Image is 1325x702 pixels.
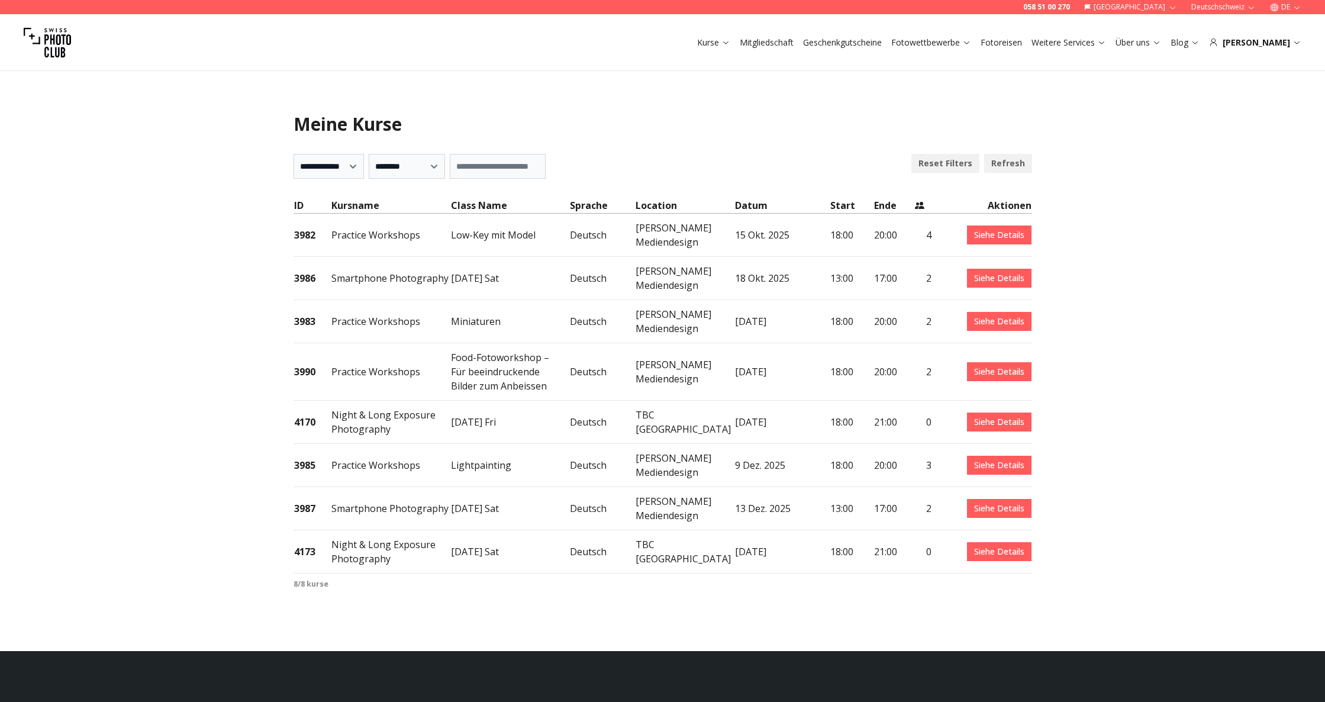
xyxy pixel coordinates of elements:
td: [PERSON_NAME] Mediendesign [635,214,734,257]
td: 0 [914,401,932,444]
td: Deutsch [569,214,635,257]
td: Deutsch [569,487,635,530]
td: 4 [914,214,932,257]
td: [PERSON_NAME] Mediendesign [635,487,734,530]
td: 18:00 [830,343,873,401]
td: 17:00 [873,487,914,530]
td: Deutsch [569,401,635,444]
td: [PERSON_NAME] Mediendesign [635,343,734,401]
a: Geschenkgutscheine [803,37,882,49]
td: Practice Workshops [331,444,450,487]
td: Deutsch [569,444,635,487]
td: 3990 [294,343,331,401]
a: Blog [1171,37,1200,49]
td: 18:00 [830,214,873,257]
button: Mitgliedschaft [735,34,798,51]
td: Night & Long Exposure Photography [331,401,450,444]
td: 13:00 [830,487,873,530]
th: ID [294,198,331,214]
td: 2 [914,343,932,401]
td: 4173 [294,530,331,574]
td: [DATE] [734,401,830,444]
td: Deutsch [569,300,635,343]
td: Night & Long Exposure Photography [331,530,450,574]
td: 18:00 [830,530,873,574]
td: 2 [914,487,932,530]
b: 8 / 8 kurse [294,578,328,589]
td: Deutsch [569,530,635,574]
td: [DATE] Sat [450,257,570,300]
td: [DATE] [734,530,830,574]
td: 21:00 [873,530,914,574]
td: [DATE] [734,343,830,401]
td: TBC [GEOGRAPHIC_DATA] [635,530,734,574]
a: Siehe Details [967,542,1031,561]
div: [PERSON_NAME] [1209,37,1301,49]
td: 15 Okt. 2025 [734,214,830,257]
button: Reset Filters [911,154,979,173]
th: Aktionen [932,198,1031,214]
td: 3 [914,444,932,487]
td: 20:00 [873,343,914,401]
b: Refresh [991,157,1025,169]
button: Über uns [1111,34,1166,51]
img: Swiss photo club [24,19,71,66]
button: Weitere Services [1027,34,1111,51]
a: Siehe Details [967,312,1031,331]
td: 20:00 [873,214,914,257]
td: [DATE] Fri [450,401,570,444]
button: Fotoreisen [976,34,1027,51]
td: 20:00 [873,444,914,487]
th: Class Name [450,198,570,214]
td: 18:00 [830,444,873,487]
td: 13 Dez. 2025 [734,487,830,530]
a: Siehe Details [967,413,1031,431]
td: [PERSON_NAME] Mediendesign [635,257,734,300]
th: Datum [734,198,830,214]
a: Siehe Details [967,499,1031,518]
td: 20:00 [873,300,914,343]
td: 18:00 [830,401,873,444]
th: Kursname [331,198,450,214]
td: Deutsch [569,257,635,300]
a: Siehe Details [967,226,1031,244]
td: 9 Dez. 2025 [734,444,830,487]
td: [DATE] [734,300,830,343]
td: Practice Workshops [331,300,450,343]
td: 0 [914,530,932,574]
a: Über uns [1116,37,1161,49]
a: Siehe Details [967,269,1031,288]
td: Miniaturen [450,300,570,343]
a: Fotowettbewerbe [891,37,971,49]
a: Siehe Details [967,456,1031,475]
td: 3982 [294,214,331,257]
th: Sprache [569,198,635,214]
button: Geschenkgutscheine [798,34,886,51]
td: Practice Workshops [331,214,450,257]
td: [DATE] Sat [450,530,570,574]
td: 2 [914,300,932,343]
a: Weitere Services [1031,37,1106,49]
th: Start [830,198,873,214]
td: 2 [914,257,932,300]
td: 18 Okt. 2025 [734,257,830,300]
th: Ende [873,198,914,214]
td: TBC [GEOGRAPHIC_DATA] [635,401,734,444]
td: 3987 [294,487,331,530]
td: 3986 [294,257,331,300]
td: 21:00 [873,401,914,444]
td: 3985 [294,444,331,487]
td: 17:00 [873,257,914,300]
td: 18:00 [830,300,873,343]
td: [PERSON_NAME] Mediendesign [635,444,734,487]
a: Kurse [697,37,730,49]
td: 3983 [294,300,331,343]
b: Reset Filters [918,157,972,169]
td: Smartphone Photography [331,257,450,300]
td: [PERSON_NAME] Mediendesign [635,300,734,343]
td: 4170 [294,401,331,444]
td: Lightpainting [450,444,570,487]
td: Practice Workshops [331,343,450,401]
button: Fotowettbewerbe [886,34,976,51]
td: Food-Fotoworkshop – Für beeindruckende Bilder zum Anbeissen [450,343,570,401]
